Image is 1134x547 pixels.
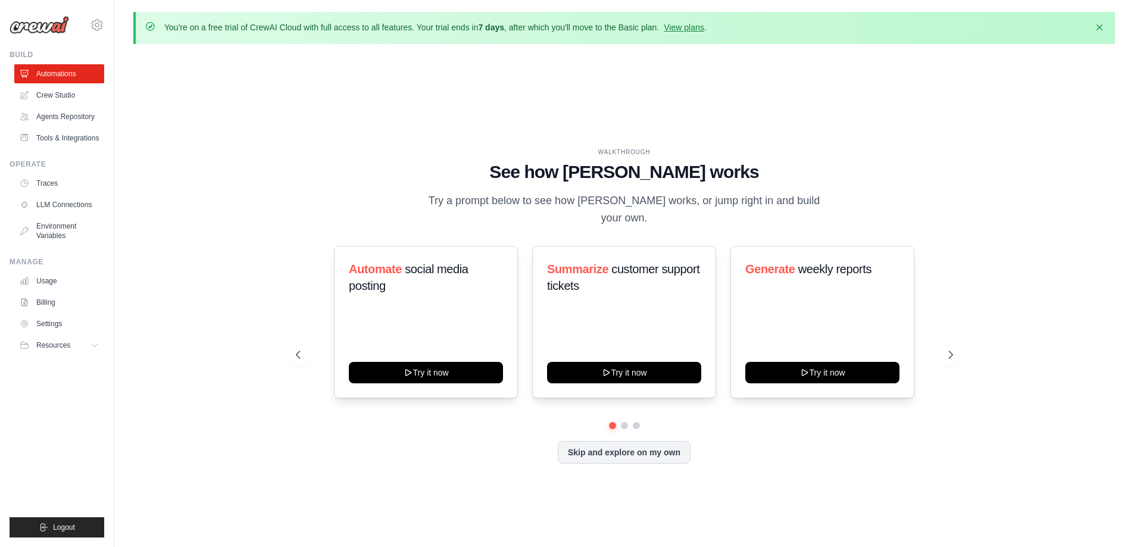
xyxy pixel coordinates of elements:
[10,517,104,537] button: Logout
[547,362,701,383] button: Try it now
[424,192,824,227] p: Try a prompt below to see how [PERSON_NAME] works, or jump right in and build your own.
[349,262,468,292] span: social media posting
[798,262,871,276] span: weekly reports
[1074,490,1134,547] iframe: Chat Widget
[14,271,104,290] a: Usage
[10,50,104,60] div: Build
[14,217,104,245] a: Environment Variables
[349,362,503,383] button: Try it now
[547,262,608,276] span: Summarize
[745,362,899,383] button: Try it now
[296,161,953,183] h1: See how [PERSON_NAME] works
[14,174,104,193] a: Traces
[36,340,70,350] span: Resources
[10,257,104,267] div: Manage
[14,293,104,312] a: Billing
[349,262,402,276] span: Automate
[14,86,104,105] a: Crew Studio
[14,107,104,126] a: Agents Repository
[745,262,795,276] span: Generate
[558,441,691,464] button: Skip and explore on my own
[164,21,707,33] p: You're on a free trial of CrewAI Cloud with full access to all features. Your trial ends in , aft...
[14,129,104,148] a: Tools & Integrations
[14,195,104,214] a: LLM Connections
[53,523,75,532] span: Logout
[478,23,504,32] strong: 7 days
[547,262,699,292] span: customer support tickets
[14,314,104,333] a: Settings
[664,23,704,32] a: View plans
[14,64,104,83] a: Automations
[14,336,104,355] button: Resources
[10,16,69,34] img: Logo
[10,160,104,169] div: Operate
[296,148,953,157] div: WALKTHROUGH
